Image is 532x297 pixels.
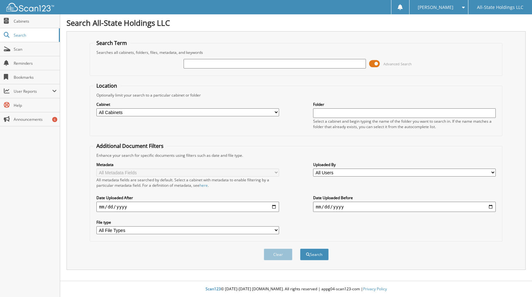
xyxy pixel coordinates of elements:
[93,153,499,158] div: Enhance your search for specific documents using filters such as date and file type.
[14,103,57,108] span: Help
[96,220,279,225] label: File type
[199,183,208,188] a: here
[313,102,496,107] label: Folder
[93,92,499,98] div: Optionally limit your search to a particular cabinet or folder
[14,33,56,38] span: Search
[93,40,130,47] legend: Search Term
[206,286,221,292] span: Scan123
[93,82,120,89] legend: Location
[52,117,57,122] div: 6
[6,3,54,11] img: scan123-logo-white.svg
[96,102,279,107] label: Cabinet
[93,50,499,55] div: Searches all cabinets, folders, files, metadata, and keywords
[418,5,453,9] span: [PERSON_NAME]
[60,281,532,297] div: © [DATE]-[DATE] [DOMAIN_NAME]. All rights reserved | appg04-scan123-com |
[264,249,292,260] button: Clear
[96,177,279,188] div: All metadata fields are searched by default. Select a cabinet with metadata to enable filtering b...
[96,202,279,212] input: start
[96,195,279,200] label: Date Uploaded After
[93,142,167,149] legend: Additional Document Filters
[300,249,329,260] button: Search
[14,61,57,66] span: Reminders
[477,5,523,9] span: All-State Holdings LLC
[313,119,496,129] div: Select a cabinet and begin typing the name of the folder you want to search in. If the name match...
[363,286,387,292] a: Privacy Policy
[313,202,496,212] input: end
[14,89,52,94] span: User Reports
[500,266,532,297] iframe: Chat Widget
[14,18,57,24] span: Cabinets
[14,117,57,122] span: Announcements
[14,47,57,52] span: Scan
[313,162,496,167] label: Uploaded By
[383,62,412,66] span: Advanced Search
[96,162,279,167] label: Metadata
[66,18,526,28] h1: Search All-State Holdings LLC
[14,75,57,80] span: Bookmarks
[313,195,496,200] label: Date Uploaded Before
